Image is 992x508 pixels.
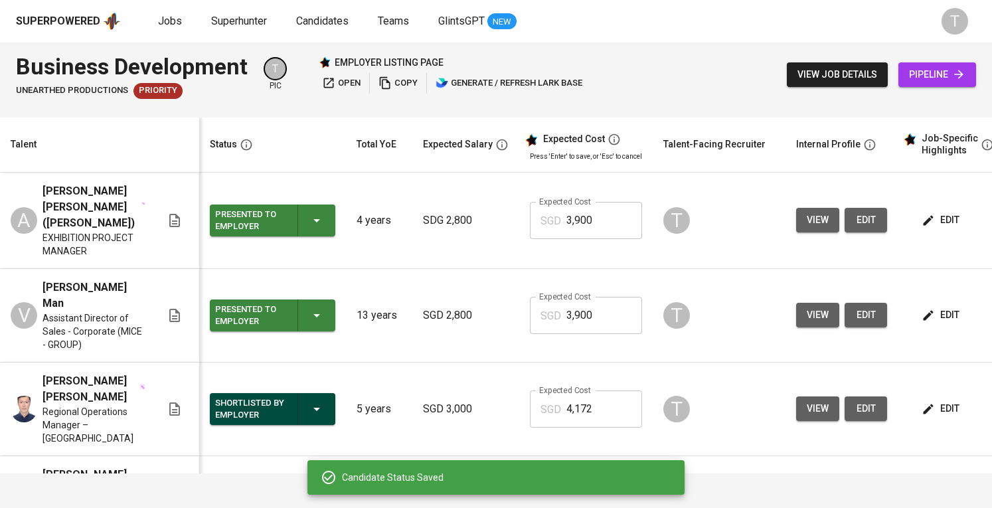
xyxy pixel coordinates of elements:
[264,57,287,92] div: pic
[423,401,509,417] p: SGD 3,000
[210,393,335,425] button: Shortlisted by Employer
[11,136,37,153] div: Talent
[903,133,916,146] img: glints_star.svg
[796,136,861,153] div: Internal Profile
[133,84,183,97] span: Priority
[264,57,287,80] div: T
[540,308,561,324] p: SGD
[663,136,766,153] div: Talent-Facing Recruiter
[42,183,140,231] span: [PERSON_NAME] [PERSON_NAME] ([PERSON_NAME])
[924,212,959,228] span: edit
[432,73,586,94] button: lark generate / refresh lark base
[103,11,121,31] img: app logo
[919,208,965,232] button: edit
[942,8,968,35] div: T
[210,299,335,331] button: Presented to Employer
[540,213,561,229] p: SGD
[525,133,538,147] img: glints_star.svg
[919,303,965,327] button: edit
[797,66,877,83] span: view job details
[530,151,642,161] p: Press 'Enter' to save, or 'Esc' to cancel
[423,212,509,228] p: SDG 2,800
[42,280,145,311] span: [PERSON_NAME] Man
[139,384,145,390] img: magic_wand.svg
[855,307,876,323] span: edit
[16,84,128,97] span: Unearthed Productions
[924,307,959,323] span: edit
[845,396,887,421] button: edit
[215,394,287,424] div: Shortlisted by Employer
[357,401,402,417] p: 5 years
[807,400,829,417] span: view
[357,307,402,323] p: 13 years
[296,15,349,27] span: Candidates
[133,83,183,99] div: New Job received from Demand Team
[438,13,517,30] a: GlintsGPT NEW
[796,208,839,232] button: view
[16,11,121,31] a: Superpoweredapp logo
[16,50,248,83] div: Business Development
[807,212,829,228] span: view
[335,56,444,69] p: employer listing page
[378,13,412,30] a: Teams
[42,373,138,405] span: [PERSON_NAME] [PERSON_NAME]
[436,76,449,90] img: lark
[322,76,361,91] span: open
[663,207,690,234] div: T
[210,205,335,236] button: Presented to Employer
[378,76,418,91] span: copy
[158,13,185,30] a: Jobs
[845,208,887,232] button: edit
[319,73,364,94] button: open
[211,13,270,30] a: Superhunter
[215,301,287,330] div: Presented to Employer
[663,302,690,329] div: T
[436,76,582,91] span: generate / refresh lark base
[796,396,839,421] button: view
[42,405,145,445] span: Regional Operations Manager – [GEOGRAPHIC_DATA]
[42,231,145,258] span: EXHIBITION PROJECT MANAGER
[215,206,287,235] div: Presented to Employer
[663,396,690,422] div: T
[855,212,876,228] span: edit
[924,400,959,417] span: edit
[42,311,145,351] span: Assistant Director of Sales - Corporate (MICE - GROUP)
[438,15,485,27] span: GlintsGPT
[543,133,605,145] div: Expected Cost
[357,212,402,228] p: 4 years
[319,56,331,68] img: Glints Star
[787,62,888,87] button: view job details
[845,303,887,327] button: edit
[423,307,509,323] p: SGD 2,800
[158,15,182,27] span: Jobs
[211,15,267,27] span: Superhunter
[855,400,876,417] span: edit
[378,15,409,27] span: Teams
[487,15,517,29] span: NEW
[898,62,976,87] a: pipeline
[540,402,561,418] p: SGD
[807,307,829,323] span: view
[357,136,396,153] div: Total YoE
[796,303,839,327] button: view
[11,302,37,329] div: V
[11,396,37,422] img: Nguyen Trong Duc
[919,396,965,421] button: edit
[909,66,965,83] span: pipeline
[16,14,100,29] div: Superpowered
[11,207,37,234] div: A
[423,136,493,153] div: Expected Salary
[296,13,351,30] a: Candidates
[375,73,421,94] button: copy
[141,202,145,206] img: magic_wand.svg
[210,136,237,153] div: Status
[342,471,674,484] div: Candidate Status Saved
[922,133,978,156] div: Job-Specific Highlights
